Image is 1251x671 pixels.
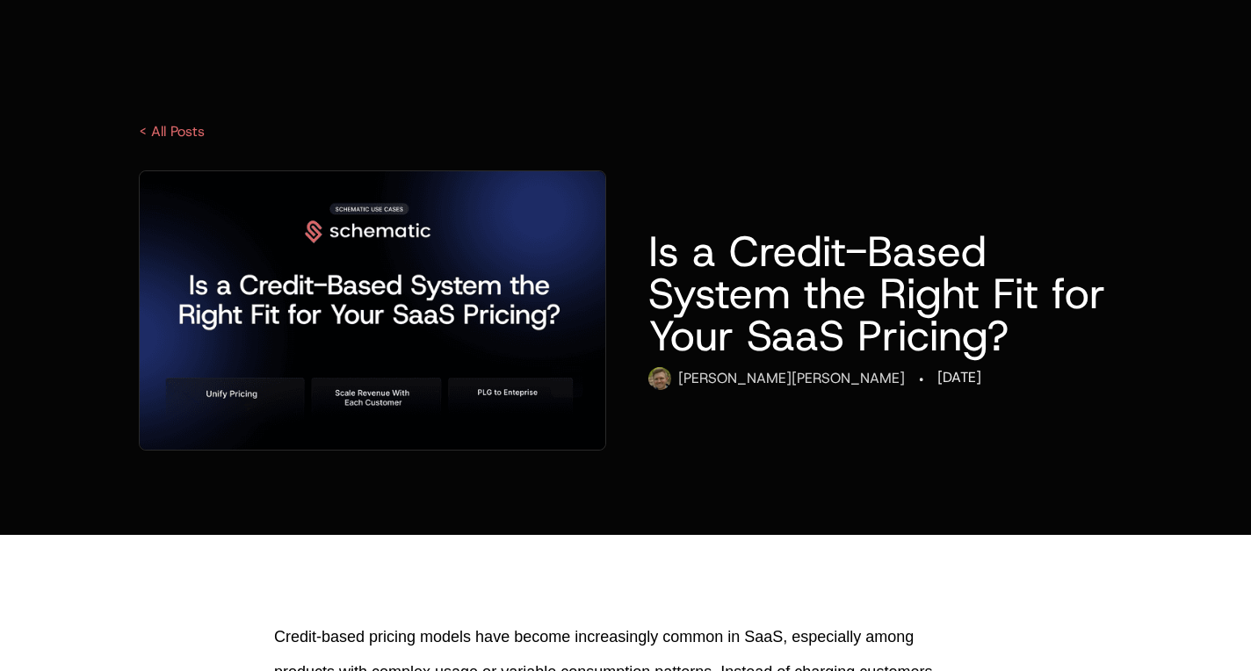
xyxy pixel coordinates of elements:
div: · [919,367,923,392]
img: Ryan Echternacht [648,367,671,390]
img: Pillar - Credits [140,171,605,450]
div: [PERSON_NAME] [PERSON_NAME] [678,368,905,389]
h1: Is a Credit-Based System the Right Fit for Your SaaS Pricing? [648,230,1112,357]
a: < All Posts [139,122,205,141]
div: [DATE] [937,367,981,388]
